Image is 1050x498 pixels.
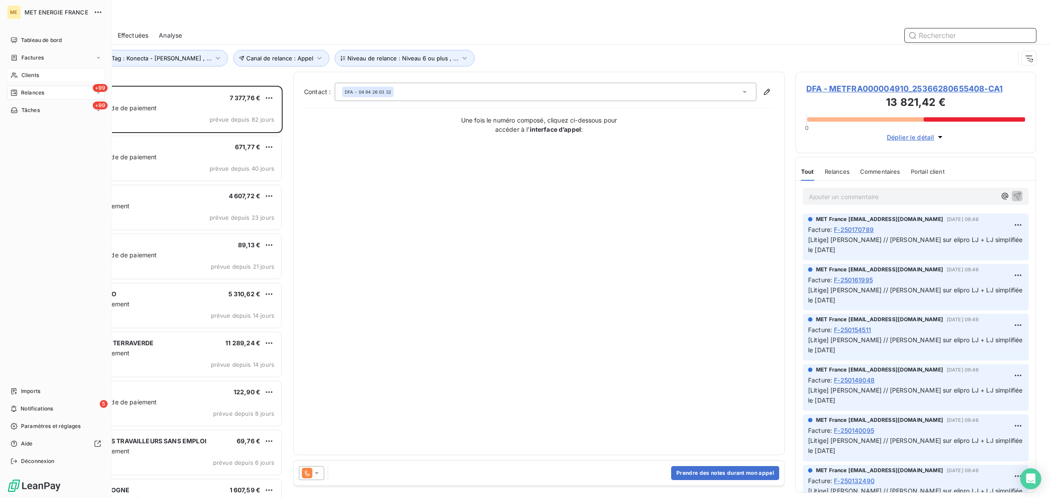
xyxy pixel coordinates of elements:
[834,375,875,385] span: F-250149048
[947,317,979,322] span: [DATE] 09:46
[21,54,44,62] span: Factures
[211,263,274,270] span: prévue depuis 21 jours
[21,405,53,413] span: Notifications
[7,5,21,19] div: ME
[808,286,1025,304] span: [Litige] [PERSON_NAME] // [PERSON_NAME] sur elipro LJ + LJ simplifiée le [DATE]
[7,479,61,493] img: Logo LeanPay
[834,225,874,234] span: F-250170789
[228,290,261,298] span: 5 310,62 €
[947,217,979,222] span: [DATE] 09:46
[100,400,108,408] span: 5
[834,426,874,435] span: F-250140095
[816,366,943,374] span: MET France [EMAIL_ADDRESS][DOMAIN_NAME]
[808,225,832,234] span: Facture :
[21,36,62,44] span: Tableau de bord
[233,50,329,67] button: Canal de relance : Appel
[21,71,39,79] span: Clients
[118,31,149,40] span: Effectuées
[211,312,274,319] span: prévue depuis 14 jours
[230,94,261,102] span: 7 377,76 €
[834,476,875,485] span: F-250132490
[808,325,832,334] span: Facture :
[335,50,475,67] button: Niveau de relance : Niveau 6 ou plus , ...
[451,116,626,134] p: Une fois le numéro composé, cliquez ci-dessous pour accéder à l’ :
[530,126,581,133] strong: interface d’appel
[860,168,900,175] span: Commentaires
[213,410,274,417] span: prévue depuis 8 jours
[834,325,871,334] span: F-250154511
[808,236,1025,253] span: [Litige] [PERSON_NAME] // [PERSON_NAME] sur elipro LJ + LJ simplifiée le [DATE]
[801,168,814,175] span: Tout
[246,55,313,62] span: Canal de relance : Appel
[905,28,1036,42] input: Rechercher
[347,55,458,62] span: Niveau de relance : Niveau 6 ou plus , ...
[345,89,353,95] span: DFA
[7,437,105,451] a: Aide
[225,339,260,347] span: 11 289,24 €
[234,388,260,396] span: 122,90 €
[671,466,779,480] button: Prendre des notes durant mon appel
[808,437,1025,454] span: [Litige] [PERSON_NAME] // [PERSON_NAME] sur elipro LJ + LJ simplifiée le [DATE]
[210,165,274,172] span: prévue depuis 40 jours
[211,361,274,368] span: prévue depuis 14 jours
[210,214,274,221] span: prévue depuis 23 jours
[816,466,943,474] span: MET France [EMAIL_ADDRESS][DOMAIN_NAME]
[93,102,108,109] span: +99
[808,375,832,385] span: Facture :
[947,367,979,372] span: [DATE] 09:46
[806,83,1025,95] span: DFA - METFRA000004910_25366280655408-CA1
[808,336,1025,354] span: [Litige] [PERSON_NAME] // [PERSON_NAME] sur elipro LJ + LJ simplifiée le [DATE]
[808,426,832,435] span: Facture :
[235,143,260,151] span: 671,77 €
[808,476,832,485] span: Facture :
[93,84,108,92] span: +99
[75,55,212,62] span: Gestionnaire_Tag : Konecta - [PERSON_NAME] , ...
[21,387,40,395] span: Imports
[805,124,808,131] span: 0
[834,275,873,284] span: F-250161995
[304,88,335,96] label: Contact :
[947,468,979,473] span: [DATE] 09:46
[21,106,40,114] span: Tâches
[884,132,948,142] button: Déplier le détail
[911,168,945,175] span: Portail client
[947,417,979,423] span: [DATE] 09:46
[24,9,88,16] span: MET ENERGIE FRANCE
[808,275,832,284] span: Facture :
[62,437,206,445] span: ASSOC POUR LES TRAVAILLEURS SANS EMPLOI
[229,192,261,200] span: 4 607,72 €
[62,50,228,67] button: Gestionnaire_Tag : Konecta - [PERSON_NAME] , ...
[816,266,943,274] span: MET France [EMAIL_ADDRESS][DOMAIN_NAME]
[159,31,182,40] span: Analyse
[806,95,1025,112] h3: 13 821,42 €
[210,116,274,123] span: prévue depuis 82 jours
[816,416,943,424] span: MET France [EMAIL_ADDRESS][DOMAIN_NAME]
[42,86,283,498] div: grid
[887,133,934,142] span: Déplier le détail
[21,440,33,448] span: Aide
[1020,468,1041,489] div: Open Intercom Messenger
[230,486,261,494] span: 1 607,59 €
[825,168,850,175] span: Relances
[808,386,1025,404] span: [Litige] [PERSON_NAME] // [PERSON_NAME] sur elipro LJ + LJ simplifiée le [DATE]
[213,459,274,466] span: prévue depuis 6 jours
[947,267,979,272] span: [DATE] 09:46
[816,215,943,223] span: MET France [EMAIL_ADDRESS][DOMAIN_NAME]
[21,422,80,430] span: Paramètres et réglages
[816,316,943,323] span: MET France [EMAIL_ADDRESS][DOMAIN_NAME]
[21,457,55,465] span: Déconnexion
[237,437,260,445] span: 69,76 €
[238,241,260,249] span: 89,13 €
[345,89,391,95] div: - 04 94 26 03 32
[21,89,44,97] span: Relances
